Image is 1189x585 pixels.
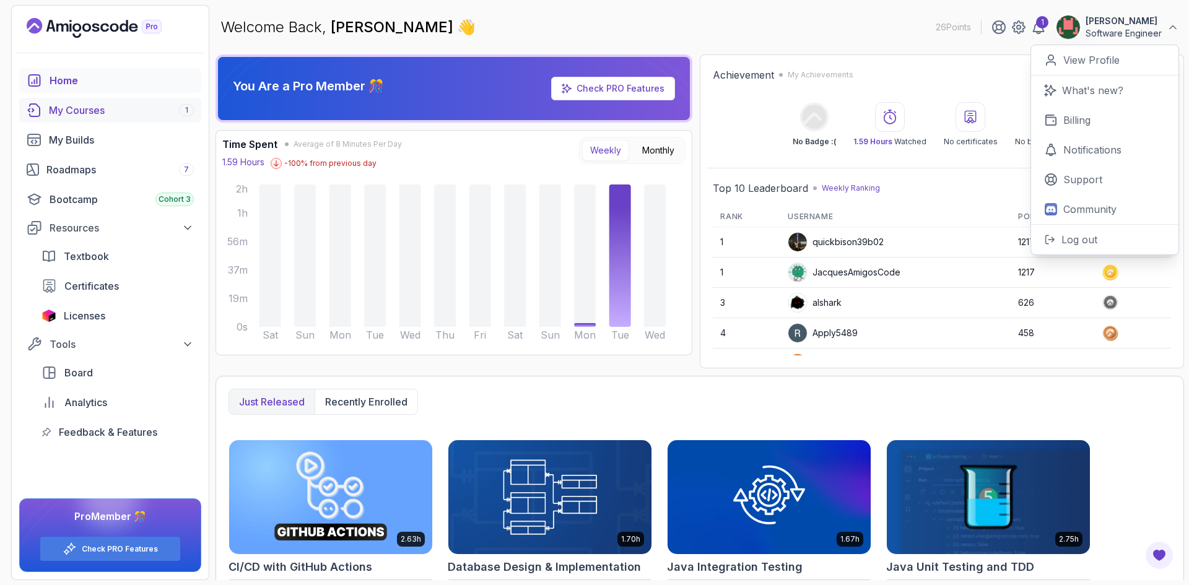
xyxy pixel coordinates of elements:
[1063,202,1117,217] p: Community
[19,157,201,182] a: roadmaps
[50,192,194,207] div: Bootcamp
[40,536,181,561] button: Check PRO Features
[229,389,315,414] button: Just released
[788,293,807,312] img: user profile image
[788,354,807,373] img: user profile image
[713,207,780,227] th: Rank
[713,288,780,318] td: 3
[1011,258,1094,288] td: 1217
[222,156,264,168] p: 1.59 Hours
[237,321,248,333] tspan: 0s
[41,310,56,322] img: jetbrains icon
[237,207,248,219] tspan: 1h
[621,534,640,544] p: 1.70h
[1011,318,1094,349] td: 458
[50,220,194,235] div: Resources
[1086,27,1162,40] p: Software Engineer
[401,534,421,544] p: 2.63h
[448,558,641,576] h2: Database Design & Implementation
[34,303,201,328] a: licenses
[457,17,476,37] span: 👋
[239,394,305,409] p: Just released
[263,329,279,341] tspan: Sat
[34,274,201,298] a: certificates
[1061,232,1097,247] p: Log out
[64,395,107,410] span: Analytics
[50,337,194,352] div: Tools
[1031,76,1178,105] a: What's new?
[233,77,384,95] p: You Are a Pro Member 🎊
[1031,194,1178,224] a: Community
[582,140,629,161] button: Weekly
[295,329,315,341] tspan: Sun
[713,258,780,288] td: 1
[1011,207,1094,227] th: Points
[780,207,1011,227] th: Username
[34,244,201,269] a: textbook
[366,329,384,341] tspan: Tue
[19,333,201,355] button: Tools
[1011,349,1094,379] td: 337
[64,365,93,380] span: Board
[49,103,194,118] div: My Courses
[159,194,191,204] span: Cohort 3
[634,140,682,161] button: Monthly
[1015,137,1092,147] p: No builds completed
[331,18,457,36] span: [PERSON_NAME]
[229,558,372,576] h2: CI/CD with GitHub Actions
[793,137,836,147] p: No Badge :(
[49,132,194,147] div: My Builds
[788,323,858,343] div: Apply5489
[1031,45,1178,76] a: View Profile
[19,187,201,212] a: bootcamp
[1056,15,1080,39] img: user profile image
[329,329,351,341] tspan: Mon
[19,98,201,123] a: courses
[27,18,190,38] a: Landing page
[1011,288,1094,318] td: 626
[474,329,486,341] tspan: Fri
[788,293,842,313] div: alshark
[840,534,860,544] p: 1.67h
[19,217,201,239] button: Resources
[34,390,201,415] a: analytics
[184,165,189,175] span: 7
[788,262,900,282] div: JacquesAmigosCode
[19,128,201,152] a: builds
[1063,142,1121,157] p: Notifications
[788,324,807,342] img: user profile image
[507,329,523,341] tspan: Sat
[34,420,201,444] a: feedback
[1063,113,1091,128] p: Billing
[1059,534,1079,544] p: 2.75h
[64,308,105,323] span: Licenses
[1031,135,1178,165] a: Notifications
[34,360,201,385] a: board
[284,158,377,168] p: -100 % from previous day
[541,329,560,341] tspan: Sun
[788,70,853,80] p: My Achievements
[1011,227,1094,258] td: 1217
[668,440,871,554] img: Java Integration Testing card
[1063,172,1102,187] p: Support
[1056,15,1179,40] button: user profile image[PERSON_NAME]Software Engineer
[887,440,1090,554] img: Java Unit Testing and TDD card
[577,83,664,93] a: Check PRO Features
[886,558,1034,576] h2: Java Unit Testing and TDD
[667,558,803,576] h2: Java Integration Testing
[713,181,808,196] h2: Top 10 Leaderboard
[645,329,665,341] tspan: Wed
[788,263,807,282] img: default monster avatar
[325,394,407,409] p: Recently enrolled
[1031,105,1178,135] a: Billing
[1062,83,1123,98] p: What's new?
[853,137,926,147] p: Watched
[1144,540,1174,570] button: Open Feedback Button
[228,264,248,276] tspan: 37m
[1086,15,1162,27] p: [PERSON_NAME]
[1031,224,1178,254] button: Log out
[50,73,194,88] div: Home
[448,440,651,554] img: Database Design & Implementation card
[713,349,780,379] td: 5
[936,21,971,33] p: 26 Points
